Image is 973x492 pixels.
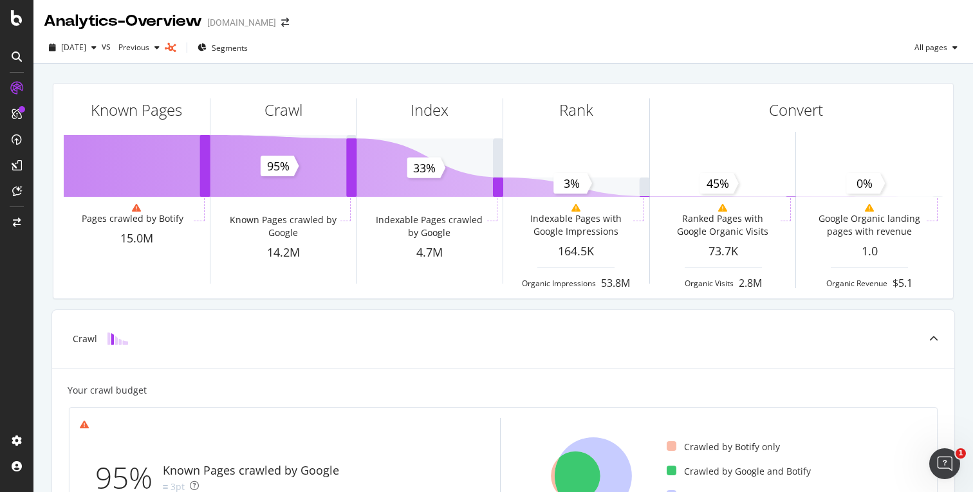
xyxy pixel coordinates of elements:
span: Segments [212,42,248,53]
span: 2025 Oct. 5th [61,42,86,53]
button: All pages [909,37,963,58]
div: 53.8M [601,276,630,291]
div: Crawled by Botify only [667,441,780,453]
div: Indexable Pages crawled by Google [375,214,485,239]
iframe: Intercom live chat [929,448,960,479]
div: Indexable Pages with Google Impressions [521,212,631,238]
div: 14.2M [210,244,357,261]
div: 164.5K [503,243,649,260]
div: Crawl [73,333,97,345]
div: Crawl [264,99,302,121]
div: [DOMAIN_NAME] [207,16,276,29]
img: Equal [163,485,168,489]
button: [DATE] [44,37,102,58]
div: Known Pages crawled by Google [228,214,338,239]
img: block-icon [107,333,128,345]
div: 4.7M [357,244,503,261]
span: vs [102,40,113,53]
div: Pages crawled by Botify [82,212,183,225]
button: Previous [113,37,165,58]
div: arrow-right-arrow-left [281,18,289,27]
span: All pages [909,42,947,53]
span: Previous [113,42,149,53]
span: 1 [956,448,966,459]
div: Index [411,99,449,121]
div: Organic Impressions [522,278,596,289]
div: Crawled by Google and Botify [667,465,811,478]
div: Analytics - Overview [44,10,202,32]
div: Rank [559,99,593,121]
div: Known Pages crawled by Google [163,462,339,479]
div: Known Pages [91,99,182,121]
div: Your crawl budget [68,384,147,397]
button: Segments [192,37,253,58]
div: 15.0M [64,230,210,247]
